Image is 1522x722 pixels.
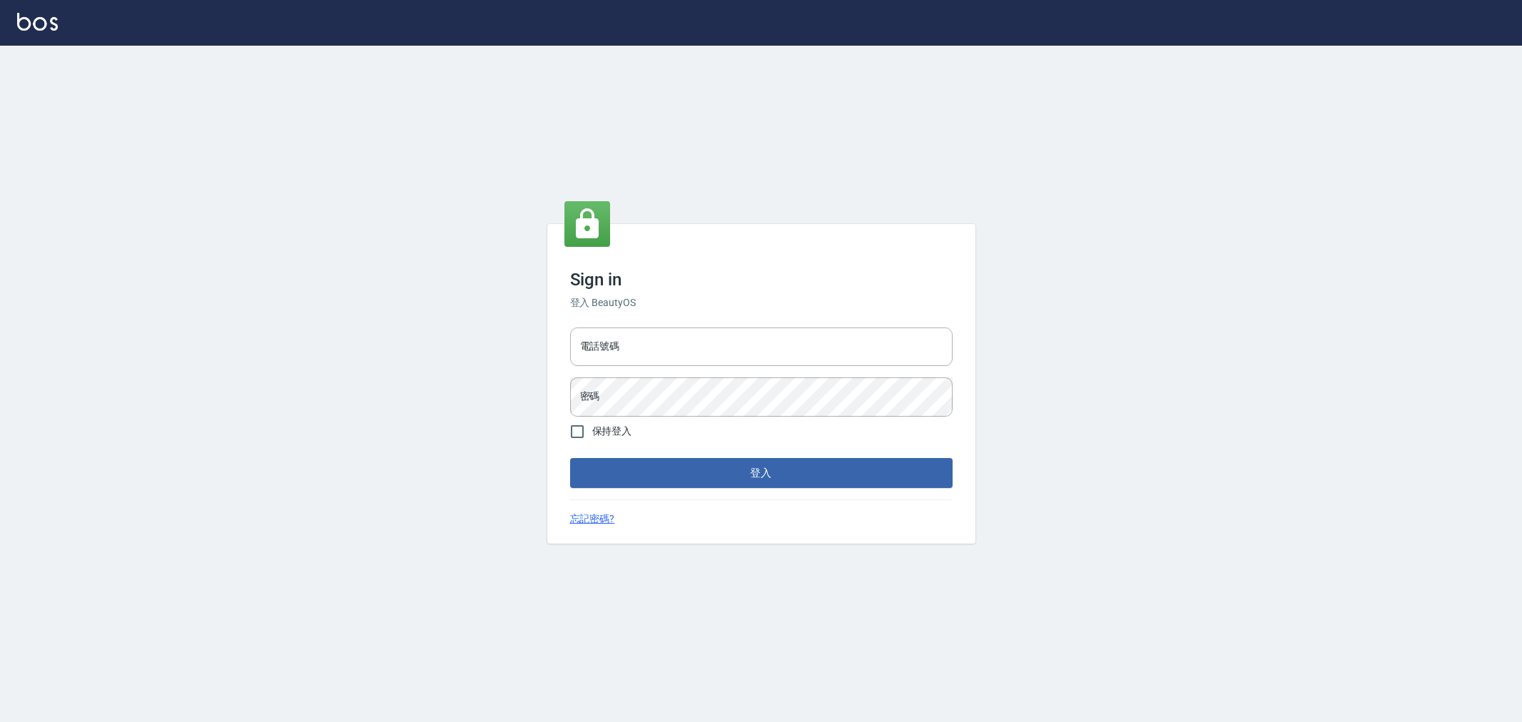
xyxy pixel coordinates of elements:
[570,512,615,527] a: 忘記密碼?
[570,458,953,488] button: 登入
[17,13,58,31] img: Logo
[592,424,632,439] span: 保持登入
[570,270,953,290] h3: Sign in
[570,295,953,310] h6: 登入 BeautyOS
